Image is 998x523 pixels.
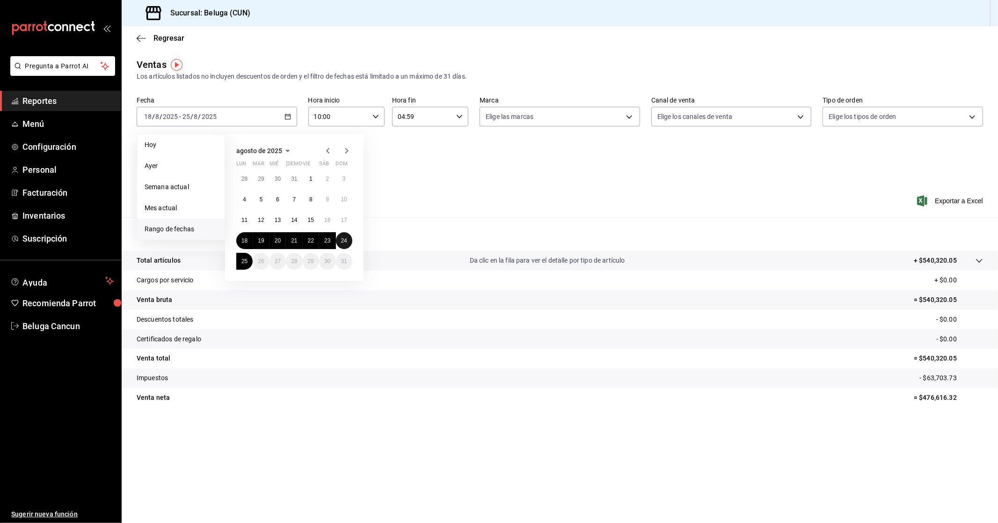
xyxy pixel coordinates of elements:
abbr: 15 de agosto de 2025 [308,217,314,223]
abbr: 21 de agosto de 2025 [291,237,297,244]
button: 18 de agosto de 2025 [236,232,253,249]
abbr: 18 de agosto de 2025 [241,237,248,244]
abbr: martes [253,161,264,170]
abbr: lunes [236,161,246,170]
button: 8 de agosto de 2025 [303,191,319,208]
span: Rango de fechas [145,224,217,234]
abbr: 5 de agosto de 2025 [260,196,263,203]
span: agosto de 2025 [236,147,282,155]
button: 24 de agosto de 2025 [336,232,352,249]
abbr: 13 de agosto de 2025 [275,217,281,223]
button: Tooltip marker [171,59,182,71]
abbr: 26 de agosto de 2025 [258,258,264,265]
button: 22 de agosto de 2025 [303,232,319,249]
button: 29 de julio de 2025 [253,170,269,187]
button: 29 de agosto de 2025 [303,253,319,270]
button: 28 de julio de 2025 [236,170,253,187]
span: Hoy [145,140,217,150]
abbr: 22 de agosto de 2025 [308,237,314,244]
abbr: 7 de agosto de 2025 [293,196,296,203]
span: Configuración [22,140,114,153]
abbr: 30 de agosto de 2025 [324,258,330,265]
abbr: 2 de agosto de 2025 [326,176,329,182]
button: 19 de agosto de 2025 [253,232,269,249]
button: 17 de agosto de 2025 [336,212,352,228]
abbr: viernes [303,161,310,170]
button: 13 de agosto de 2025 [270,212,286,228]
span: Elige los tipos de orden [829,112,896,121]
span: Elige los canales de venta [657,112,732,121]
button: 31 de julio de 2025 [286,170,302,187]
p: = $476,616.32 [914,393,983,403]
button: 14 de agosto de 2025 [286,212,302,228]
p: = $540,320.05 [914,295,983,305]
span: Menú [22,118,114,130]
p: Cargos por servicio [137,275,194,285]
span: - [179,113,181,120]
abbr: 31 de agosto de 2025 [341,258,347,265]
abbr: 20 de agosto de 2025 [275,237,281,244]
button: 26 de agosto de 2025 [253,253,269,270]
span: Semana actual [145,182,217,192]
button: 20 de agosto de 2025 [270,232,286,249]
abbr: domingo [336,161,348,170]
abbr: miércoles [270,161,278,170]
button: 30 de julio de 2025 [270,170,286,187]
p: Descuentos totales [137,315,193,324]
input: ---- [162,113,178,120]
abbr: 23 de agosto de 2025 [324,237,330,244]
input: -- [144,113,152,120]
span: Facturación [22,186,114,199]
button: 30 de agosto de 2025 [319,253,335,270]
button: 12 de agosto de 2025 [253,212,269,228]
p: + $540,320.05 [914,256,957,265]
p: Resumen [137,228,983,240]
span: Beluga Cancun [22,320,114,332]
abbr: 28 de agosto de 2025 [291,258,297,265]
p: Certificados de regalo [137,334,201,344]
abbr: 10 de agosto de 2025 [341,196,347,203]
button: 5 de agosto de 2025 [253,191,269,208]
button: 25 de agosto de 2025 [236,253,253,270]
abbr: sábado [319,161,329,170]
span: Suscripción [22,232,114,245]
button: 10 de agosto de 2025 [336,191,352,208]
span: Mes actual [145,203,217,213]
button: 27 de agosto de 2025 [270,253,286,270]
abbr: 16 de agosto de 2025 [324,217,330,223]
button: 23 de agosto de 2025 [319,232,335,249]
abbr: 1 de agosto de 2025 [309,176,313,182]
span: Regresar [153,34,184,43]
button: 2 de agosto de 2025 [319,170,335,187]
abbr: 8 de agosto de 2025 [309,196,313,203]
span: Personal [22,163,114,176]
span: / [198,113,201,120]
p: Venta total [137,354,170,363]
button: open_drawer_menu [103,24,110,32]
button: 31 de agosto de 2025 [336,253,352,270]
abbr: 25 de agosto de 2025 [241,258,248,265]
label: Tipo de orden [823,97,983,104]
span: Elige las marcas [486,112,533,121]
div: Ventas [137,58,167,72]
span: Ayer [145,161,217,171]
abbr: 31 de julio de 2025 [291,176,297,182]
abbr: 28 de julio de 2025 [241,176,248,182]
a: Pregunta a Parrot AI [7,68,115,78]
abbr: 3 de agosto de 2025 [342,176,346,182]
button: 6 de agosto de 2025 [270,191,286,208]
abbr: jueves [286,161,341,170]
abbr: 19 de agosto de 2025 [258,237,264,244]
abbr: 12 de agosto de 2025 [258,217,264,223]
button: 21 de agosto de 2025 [286,232,302,249]
span: Reportes [22,95,114,107]
span: Pregunta a Parrot AI [25,61,101,71]
button: 15 de agosto de 2025 [303,212,319,228]
button: 16 de agosto de 2025 [319,212,335,228]
abbr: 11 de agosto de 2025 [241,217,248,223]
span: Sugerir nueva función [11,509,114,519]
label: Canal de venta [651,97,812,104]
button: Exportar a Excel [919,195,983,206]
abbr: 29 de agosto de 2025 [308,258,314,265]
